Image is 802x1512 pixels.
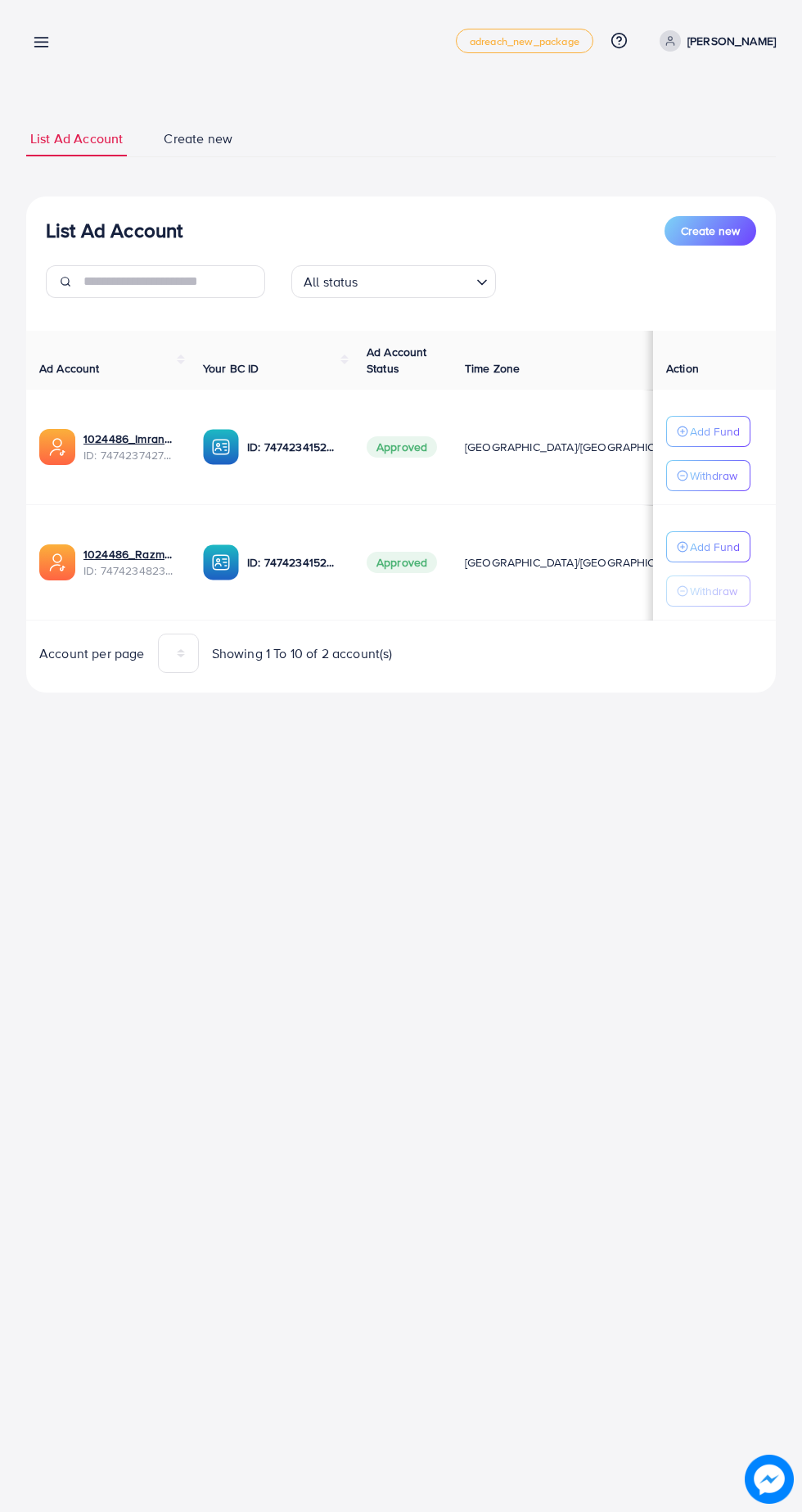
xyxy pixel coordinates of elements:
[367,344,427,377] span: Ad Account Status
[666,416,750,447] button: Add Fund
[367,552,437,573] span: Approved
[470,36,579,47] span: adreach_new_package
[665,216,756,246] button: Create new
[690,581,737,601] p: Withdraw
[367,436,437,458] span: Approved
[83,447,177,463] span: ID: 7474237427478233089
[212,644,393,663] span: Showing 1 To 10 of 2 account(s)
[247,437,340,457] p: ID: 7474234152863678481
[203,429,239,465] img: ic-ba-acc.ded83a64.svg
[203,360,259,377] span: Your BC ID
[687,31,776,51] p: [PERSON_NAME]
[83,546,177,562] a: 1024486_Razman_1740230915595
[83,431,177,464] div: <span class='underline'>1024486_Imran_1740231528988</span></br>7474237427478233089
[300,270,362,294] span: All status
[690,422,740,441] p: Add Fund
[456,29,593,53] a: adreach_new_package
[39,429,75,465] img: ic-ads-acc.e4c84228.svg
[83,546,177,580] div: <span class='underline'>1024486_Razman_1740230915595</span></br>7474234823184416769
[46,219,182,242] h3: List Ad Account
[653,30,776,52] a: [PERSON_NAME]
[30,129,123,148] span: List Ad Account
[666,360,699,377] span: Action
[83,562,177,579] span: ID: 7474234823184416769
[83,431,177,447] a: 1024486_Imran_1740231528988
[291,265,496,298] div: Search for option
[749,1459,789,1499] img: image
[465,554,692,571] span: [GEOGRAPHIC_DATA]/[GEOGRAPHIC_DATA]
[39,644,145,663] span: Account per page
[247,553,340,572] p: ID: 7474234152863678481
[690,466,737,485] p: Withdraw
[164,129,232,148] span: Create new
[666,531,750,562] button: Add Fund
[666,575,750,607] button: Withdraw
[690,537,740,557] p: Add Fund
[465,360,520,377] span: Time Zone
[363,267,470,294] input: Search for option
[681,223,740,239] span: Create new
[39,544,75,580] img: ic-ads-acc.e4c84228.svg
[203,544,239,580] img: ic-ba-acc.ded83a64.svg
[465,439,692,455] span: [GEOGRAPHIC_DATA]/[GEOGRAPHIC_DATA]
[39,360,100,377] span: Ad Account
[666,460,750,491] button: Withdraw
